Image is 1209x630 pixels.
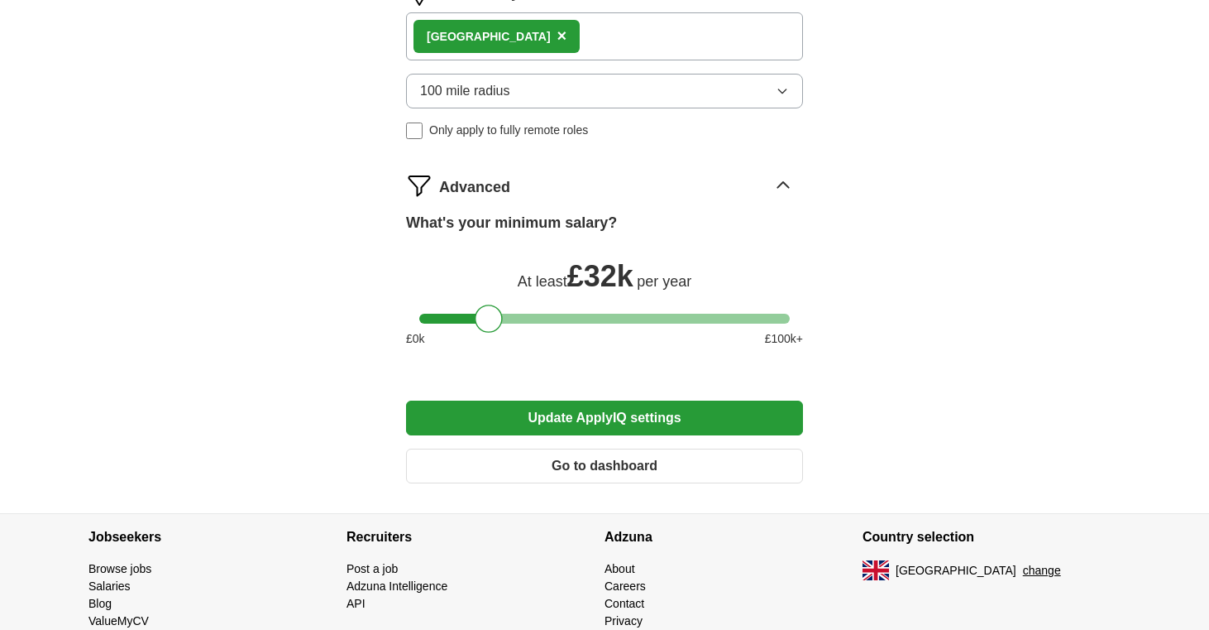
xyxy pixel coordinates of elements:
span: £ 0 k [406,330,425,348]
div: [GEOGRAPHIC_DATA] [427,28,551,46]
a: Adzuna Intelligence [346,580,447,593]
span: Only apply to fully remote roles [429,122,588,139]
button: change [1023,562,1061,580]
a: Contact [604,597,644,610]
span: At least [518,273,567,290]
button: 100 mile radius [406,74,803,108]
span: £ 32k [567,259,633,293]
a: Salaries [88,580,131,593]
a: About [604,562,635,575]
a: Careers [604,580,646,593]
span: [GEOGRAPHIC_DATA] [896,562,1016,580]
span: 100 mile radius [420,81,510,101]
button: Go to dashboard [406,449,803,483]
a: Browse jobs [88,562,151,575]
button: Update ApplyIQ settings [406,401,803,435]
a: Post a job [346,562,398,575]
a: Blog [88,597,112,610]
button: × [557,24,567,49]
a: Privacy [604,614,643,628]
a: ValueMyCV [88,614,149,628]
img: filter [406,172,432,199]
input: Only apply to fully remote roles [406,123,423,139]
span: Advanced [439,176,510,199]
span: per year [637,273,691,290]
a: API [346,597,366,610]
label: What's your minimum salary? [406,212,617,234]
h4: Country selection [863,514,1121,560]
span: £ 100 k+ [765,330,803,348]
span: × [557,26,567,45]
img: UK flag [863,560,889,580]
